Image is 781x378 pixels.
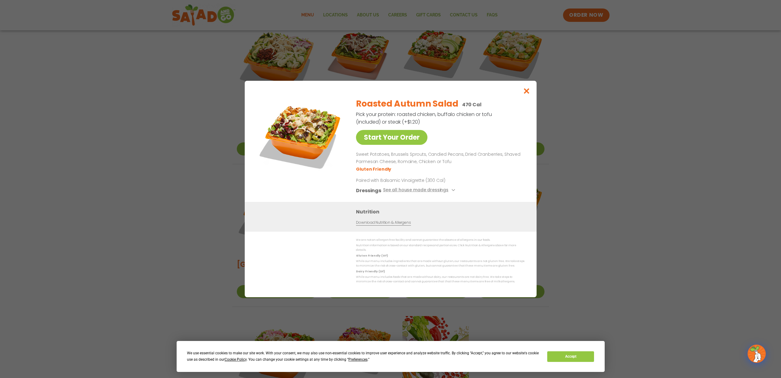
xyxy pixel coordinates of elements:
p: 470 Cal [462,101,481,108]
a: Download Nutrition & Allergens [356,220,411,226]
h3: Dressings [356,187,381,194]
p: Paired with Balsamic Vinaigrette (300 Cal) [356,177,468,184]
img: Featured product photo for Roasted Autumn Salad [258,93,344,178]
p: While our menu includes foods that are made without dairy, our restaurants are not dairy free. We... [356,275,524,284]
button: See all house made dressings [383,187,457,194]
p: Sweet Potatoes, Brussels Sprouts, Candied Pecans, Dried Cranberries, Shaved Parmesan Cheese, Roma... [356,151,522,165]
h3: Nutrition [356,208,527,216]
div: Cookie Consent Prompt [177,341,605,372]
p: Pick your protein: roasted chicken, buffalo chicken or tofu (included) or steak (+$1.20) [356,111,493,126]
img: wpChatIcon [748,345,765,362]
p: We are not an allergen free facility and cannot guarantee the absence of allergens in our foods. [356,238,524,242]
h2: Roasted Autumn Salad [356,97,458,110]
a: Start Your Order [356,130,427,145]
span: Cookie Policy [225,357,247,362]
div: We use essential cookies to make our site work. With your consent, we may also use non-essential ... [187,350,540,363]
strong: Gluten Friendly (GF) [356,254,388,257]
button: Close modal [517,81,536,101]
li: Gluten Friendly [356,166,392,172]
p: While our menu includes ingredients that are made without gluten, our restaurants are not gluten ... [356,259,524,268]
p: Nutrition information is based on our standard recipes and portion sizes. Click Nutrition & Aller... [356,243,524,253]
button: Accept [547,351,594,362]
strong: Dairy Friendly (DF) [356,270,385,273]
span: Preferences [348,357,368,362]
